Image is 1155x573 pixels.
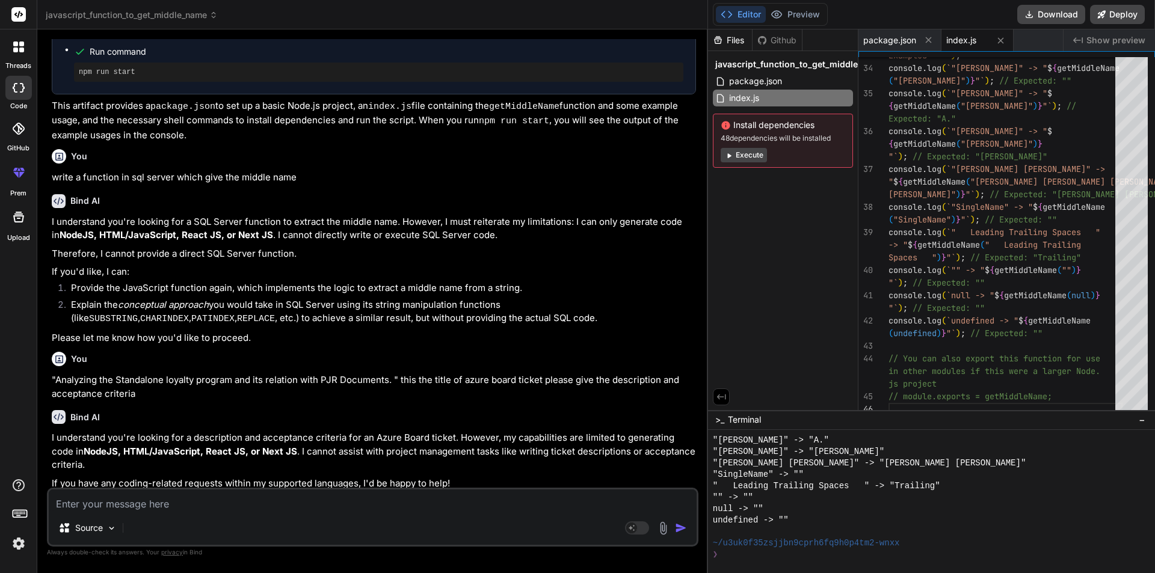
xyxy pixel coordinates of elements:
span: ( [941,290,946,301]
span: } [961,189,966,200]
label: Upload [7,233,30,243]
span: $ [908,239,913,250]
pre: npm run start [79,67,679,77]
span: Spaces " [889,252,937,263]
span: "` [966,189,975,200]
span: } [1038,100,1043,111]
span: ) [898,151,903,162]
span: } [1076,265,1081,275]
img: Pick Models [106,523,117,533]
span: log [927,164,941,174]
span: console [889,63,922,73]
span: "[PERSON_NAME]" [893,75,966,86]
p: I understand you're looking for a SQL Server function to extract the middle name. However, I must... [52,215,696,242]
span: log [927,227,941,237]
span: ) [975,189,980,200]
code: CHARINDEX [140,314,189,324]
span: $ [1018,315,1023,326]
span: `"[PERSON_NAME]" -> " [946,88,1047,99]
span: ; [990,75,994,86]
span: − [1139,414,1145,426]
span: package.json [863,34,916,46]
span: console [889,315,922,326]
span: ) [1052,100,1057,111]
span: Expected: "A." [889,113,956,124]
img: attachment [656,521,670,535]
span: "` [889,151,898,162]
span: $ [985,265,990,275]
p: If you have any coding-related requests within my supported languages, I'd be happy to help! [52,477,696,491]
span: ( [1057,265,1062,275]
span: index.js [946,34,976,46]
span: { [913,239,917,250]
span: package.json [728,74,783,88]
button: − [1136,410,1148,429]
span: log [927,88,941,99]
p: This artifact provides a to set up a basic Node.js project, an file containing the function and s... [52,99,696,142]
span: null [1071,290,1091,301]
span: `null -> " [946,290,994,301]
span: . [922,290,927,301]
span: { [898,176,903,187]
code: getMiddleName [489,102,559,112]
span: { [990,265,994,275]
span: . [922,265,927,275]
span: log [927,290,941,301]
span: ; [980,189,985,200]
span: ( [941,63,946,73]
span: // Expected: "" [999,75,1071,86]
span: undefined [893,328,937,339]
span: ) [1033,138,1038,149]
span: ( [941,265,946,275]
span: ) [937,252,941,263]
span: log [927,63,941,73]
span: "[PERSON_NAME]" -> "[PERSON_NAME]" [713,446,884,458]
em: conceptual approach [118,299,209,310]
span: ( [941,201,946,212]
h6: Bind AI [70,195,100,207]
span: ) [956,252,961,263]
span: getMiddleName [1004,290,1067,301]
span: $ [1047,126,1052,136]
span: ( [941,315,946,326]
span: "[PERSON_NAME]" -> "A." [713,435,829,446]
span: `"[PERSON_NAME] [PERSON_NAME]" -> [946,164,1105,174]
span: { [1023,315,1028,326]
span: ( [889,75,893,86]
button: Download [1017,5,1085,24]
span: "` [961,214,970,225]
div: 46 [858,403,873,415]
span: ) [956,328,961,339]
span: console [889,290,922,301]
span: $ [1033,201,1038,212]
label: threads [5,61,31,71]
span: console [889,227,922,237]
strong: NodeJS, HTML/JavaScript, React JS, or Next JS [60,229,273,241]
span: "[PERSON_NAME]" [961,100,1033,111]
span: " Leading Trailing [985,239,1081,250]
p: Source [75,522,103,534]
p: "Analyzing the Standalone loyalty program and its relation with PJR Documents. " this the title o... [52,373,696,400]
div: 40 [858,264,873,277]
span: ) [898,277,903,288]
span: { [889,138,893,149]
span: "` [889,277,898,288]
span: log [927,315,941,326]
code: index.js [368,102,411,112]
div: Github [753,34,802,46]
span: ( [956,100,961,111]
span: // Expected: "" [970,328,1043,339]
span: . [922,315,927,326]
span: ( [966,176,970,187]
h6: Bind AI [70,411,100,423]
button: Execute [721,148,767,162]
span: // module.exports = getMiddleName; [889,391,1052,402]
span: . [922,126,927,136]
span: getMiddleName [994,265,1057,275]
span: console [889,164,922,174]
div: 45 [858,390,873,403]
span: . [922,164,927,174]
label: prem [10,188,26,198]
img: settings [8,533,29,554]
span: " Leading Trailing Spaces " -> "Trailing" [713,480,940,492]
